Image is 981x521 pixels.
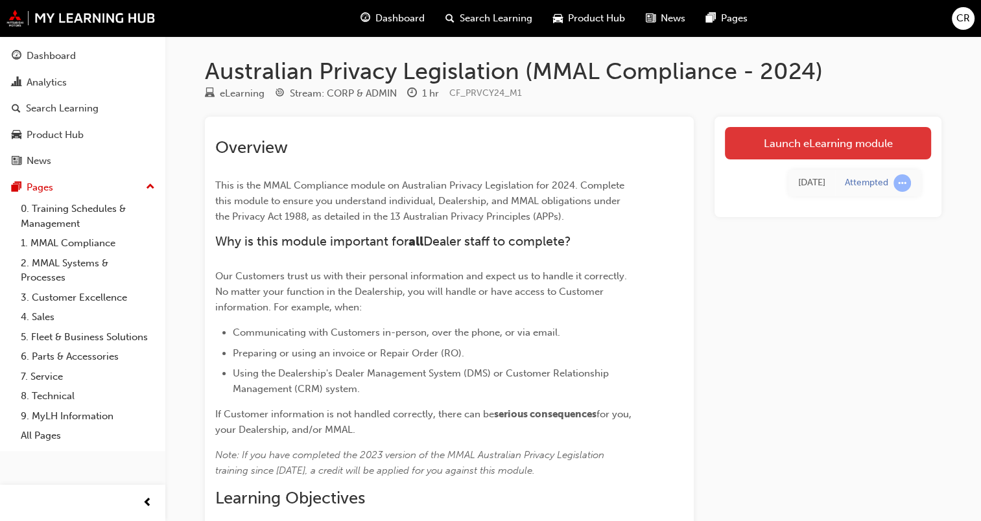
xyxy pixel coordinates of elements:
[6,10,156,27] img: mmal
[146,179,155,196] span: up-icon
[5,97,160,121] a: Search Learning
[16,386,160,406] a: 8. Technical
[12,51,21,62] span: guage-icon
[423,234,571,249] span: Dealer staff to complete?
[721,11,748,26] span: Pages
[27,75,67,90] div: Analytics
[422,86,439,101] div: 1 hr
[205,57,941,86] h1: Australian Privacy Legislation (MMAL Compliance - 2024)
[205,88,215,100] span: learningResourceType_ELEARNING-icon
[12,156,21,167] span: news-icon
[233,347,464,359] span: Preparing or using an invoice or Repair Order (RO).
[16,406,160,426] a: 9. MyLH Information
[233,327,560,338] span: Communicating with Customers in-person, over the phone, or via email.
[215,488,365,508] span: Learning Objectives
[449,87,522,98] span: Learning resource code
[360,10,370,27] span: guage-icon
[16,199,160,233] a: 0. Training Schedules & Management
[215,179,627,222] span: This is the MMAL Compliance module on Australian Privacy Legislation for 2024. Complete this modu...
[5,123,160,147] a: Product Hub
[798,176,825,191] div: Tue Jul 29 2025 14:00:03 GMT+1000 (Australian Eastern Standard Time)
[27,180,53,195] div: Pages
[16,327,160,347] a: 5. Fleet & Business Solutions
[215,408,494,420] span: If Customer information is not handled correctly, there can be
[215,137,288,157] span: Overview
[696,5,758,32] a: pages-iconPages
[12,130,21,141] span: car-icon
[445,10,455,27] span: search-icon
[5,41,160,176] button: DashboardAnalyticsSearch LearningProduct HubNews
[12,77,21,89] span: chart-icon
[5,176,160,200] button: Pages
[16,307,160,327] a: 4. Sales
[220,86,265,101] div: eLearning
[27,154,51,168] div: News
[635,5,696,32] a: news-iconNews
[408,234,423,249] span: all
[16,426,160,446] a: All Pages
[16,253,160,288] a: 2. MMAL Systems & Processes
[952,7,975,30] button: CR
[553,10,563,27] span: car-icon
[725,127,931,159] a: Launch eLearning module
[5,71,160,95] a: Analytics
[16,233,160,253] a: 1. MMAL Compliance
[26,101,99,116] div: Search Learning
[215,270,630,313] span: Our Customers trust us with their personal information and expect us to handle it correctly. No m...
[435,5,543,32] a: search-iconSearch Learning
[350,5,435,32] a: guage-iconDashboard
[5,149,160,173] a: News
[460,11,532,26] span: Search Learning
[706,10,716,27] span: pages-icon
[893,174,911,192] span: learningRecordVerb_ATTEMPT-icon
[407,86,439,102] div: Duration
[646,10,656,27] span: news-icon
[205,86,265,102] div: Type
[407,88,417,100] span: clock-icon
[27,49,76,64] div: Dashboard
[290,86,397,101] div: Stream: CORP & ADMIN
[215,234,408,249] span: Why is this module important for
[568,11,625,26] span: Product Hub
[275,88,285,100] span: target-icon
[143,495,152,511] span: prev-icon
[12,103,21,115] span: search-icon
[27,128,84,143] div: Product Hub
[12,182,21,194] span: pages-icon
[5,44,160,68] a: Dashboard
[233,367,611,395] span: Using the Dealership's Dealer Management System (DMS) or Customer Relationship Management (CRM) s...
[375,11,425,26] span: Dashboard
[275,86,397,102] div: Stream
[215,449,607,476] span: Note: If you have completed the 2023 version of the MMAL Australian Privacy Legislation training ...
[845,177,888,189] div: Attempted
[16,367,160,387] a: 7. Service
[956,11,970,26] span: CR
[494,408,597,420] span: serious consequences
[543,5,635,32] a: car-iconProduct Hub
[661,11,685,26] span: News
[16,288,160,308] a: 3. Customer Excellence
[16,347,160,367] a: 6. Parts & Accessories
